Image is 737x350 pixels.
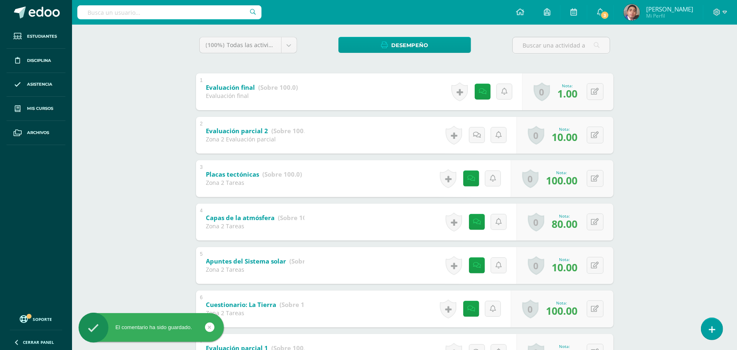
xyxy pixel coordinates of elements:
[272,127,311,135] strong: (Sobre 100.0)
[528,213,544,232] a: 0
[206,135,304,143] div: Zona 2 Evaluación parcial
[206,170,259,178] b: Placas tectónicas
[534,82,550,101] a: 0
[206,309,304,317] div: Zona 2 Tareas
[7,121,65,145] a: Archivos
[600,11,609,20] span: 3
[206,125,311,138] a: Evaluación parcial 2 (Sobre 100.0)
[7,49,65,73] a: Disciplina
[206,211,318,225] a: Capas de la atmósfera (Sobre 100.0)
[552,213,578,219] div: Nota:
[206,266,304,273] div: Zona 2 Tareas
[206,168,302,181] a: Placas tectónicas (Sobre 100.0)
[10,313,62,324] a: Soporte
[280,300,320,309] strong: (Sobre 100.0)
[77,5,261,19] input: Busca un usuario...
[558,86,578,100] span: 1.00
[646,12,693,19] span: Mi Perfil
[206,92,298,100] div: Evaluación final
[206,214,275,222] b: Capas de la atmósfera
[27,57,51,64] span: Disciplina
[206,41,225,49] span: (100%)
[79,324,224,331] div: El comentario ha sido guardado.
[23,339,54,345] span: Cerrar panel
[522,300,539,318] a: 0
[552,343,578,349] div: Nota:
[546,170,578,175] div: Nota:
[391,38,428,53] span: Desempeño
[27,33,57,40] span: Estudiantes
[552,126,578,132] div: Nota:
[546,173,578,187] span: 100.00
[206,81,298,94] a: Evaluación final (Sobre 100.0)
[513,37,610,53] input: Buscar una actividad aquí...
[546,300,578,306] div: Nota:
[263,170,302,178] strong: (Sobre 100.0)
[27,105,53,112] span: Mis cursos
[206,83,255,91] b: Evaluación final
[290,257,329,265] strong: (Sobre 100.0)
[552,260,578,274] span: 10.00
[558,83,578,89] div: Nota:
[200,37,297,53] a: (100%)Todas las actividades de esta unidad
[206,300,277,309] b: Cuestionario: La Tierra
[646,5,693,13] span: [PERSON_NAME]
[27,130,49,136] span: Archivos
[27,81,52,88] span: Asistencia
[7,25,65,49] a: Estudiantes
[206,257,286,265] b: Apuntes del Sistema solar
[522,169,539,188] a: 0
[552,217,578,231] span: 80.00
[552,257,578,262] div: Nota:
[528,256,544,275] a: 0
[33,316,52,322] span: Soporte
[624,4,640,20] img: 045b1e7a8ae5b45e72d08cce8d27521f.png
[278,214,318,222] strong: (Sobre 100.0)
[206,222,304,230] div: Zona 2 Tareas
[552,130,578,144] span: 10.00
[528,126,544,145] a: 0
[7,73,65,97] a: Asistencia
[206,179,302,186] div: Zona 2 Tareas
[546,304,578,318] span: 100.00
[206,255,329,268] a: Apuntes del Sistema solar (Sobre 100.0)
[227,41,329,49] span: Todas las actividades de esta unidad
[259,83,298,91] strong: (Sobre 100.0)
[338,37,471,53] a: Desempeño
[206,298,320,311] a: Cuestionario: La Tierra (Sobre 100.0)
[7,97,65,121] a: Mis cursos
[206,127,268,135] b: Evaluación parcial 2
